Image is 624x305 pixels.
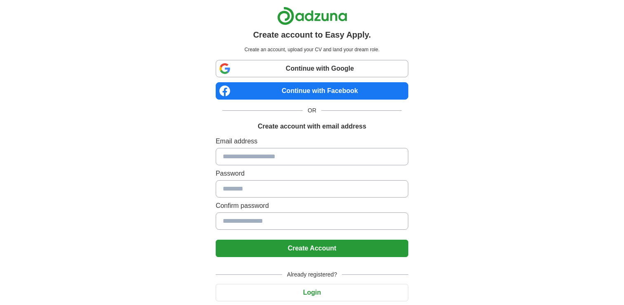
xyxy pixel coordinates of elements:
[216,201,408,211] label: Confirm password
[216,82,408,100] a: Continue with Facebook
[217,46,407,53] p: Create an account, upload your CV and land your dream role.
[277,7,347,25] img: Adzuna logo
[303,106,321,115] span: OR
[282,270,342,279] span: Already registered?
[216,289,408,296] a: Login
[253,29,371,41] h1: Create account to Easy Apply.
[258,122,366,131] h1: Create account with email address
[216,284,408,301] button: Login
[216,169,408,179] label: Password
[216,136,408,146] label: Email address
[216,240,408,257] button: Create Account
[216,60,408,77] a: Continue with Google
